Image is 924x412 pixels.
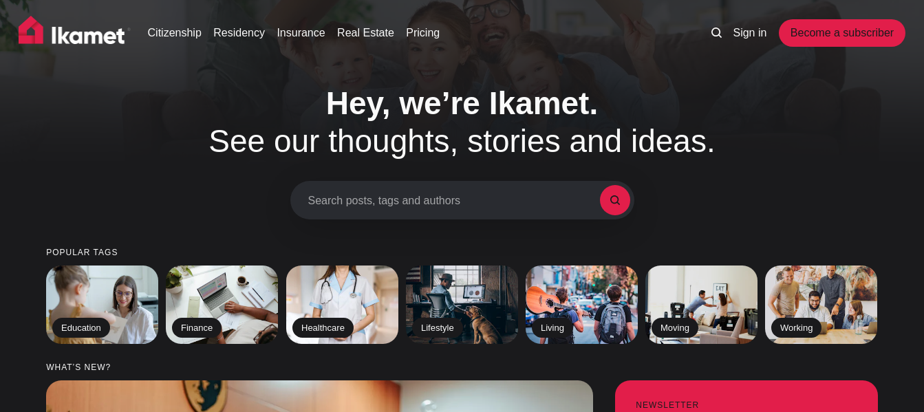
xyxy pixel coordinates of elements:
[412,318,463,338] h2: Lifestyle
[532,318,573,338] h2: Living
[636,401,857,410] small: Newsletter
[292,318,354,338] h2: Healthcare
[172,318,222,338] h2: Finance
[170,85,755,160] h1: See our thoughts, stories and ideas.
[406,25,440,41] a: Pricing
[652,318,698,338] h2: Moving
[337,25,394,41] a: Real Estate
[733,25,766,41] a: Sign in
[286,265,398,344] a: Healthcare
[765,265,877,344] a: Working
[19,16,131,50] img: Ikamet home
[771,318,821,338] h2: Working
[308,194,600,207] span: Search posts, tags and authors
[46,363,878,372] small: What’s new?
[326,85,598,121] span: Hey, we’re Ikamet.
[526,265,638,344] a: Living
[46,265,158,344] a: Education
[277,25,325,41] a: Insurance
[645,265,758,344] a: Moving
[406,265,518,344] a: Lifestyle
[213,25,265,41] a: Residency
[166,265,278,344] a: Finance
[46,248,878,257] small: Popular tags
[779,19,905,47] a: Become a subscriber
[148,25,202,41] a: Citizenship
[52,318,110,338] h2: Education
